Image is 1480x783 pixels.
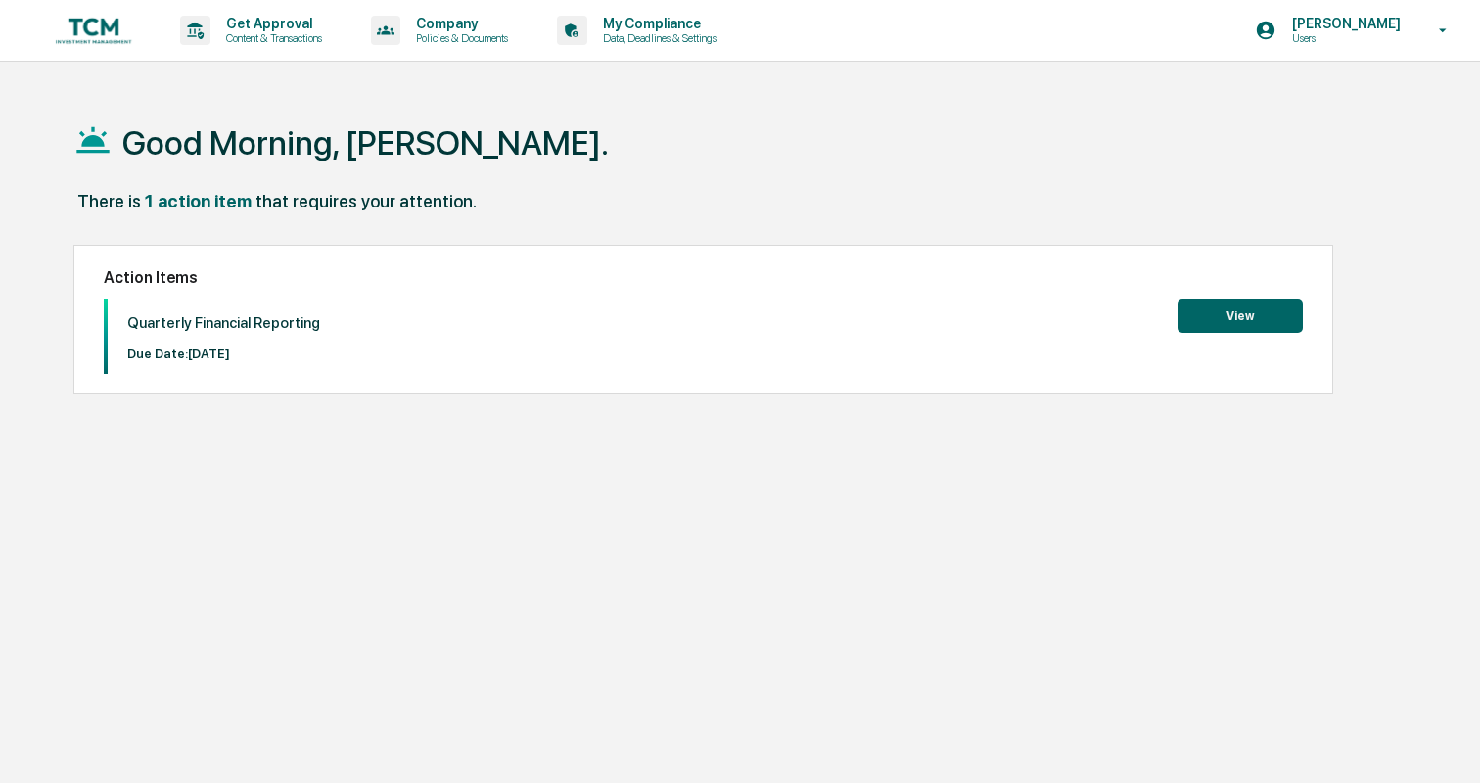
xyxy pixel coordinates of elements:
h1: Good Morning, [PERSON_NAME]. [122,123,609,162]
div: that requires your attention. [255,191,477,211]
a: View [1178,305,1303,324]
p: My Compliance [587,16,726,31]
p: Company [400,16,518,31]
div: 1 action item [145,191,252,211]
button: View [1178,299,1303,333]
p: [PERSON_NAME] [1276,16,1411,31]
p: Content & Transactions [210,31,332,45]
p: Policies & Documents [400,31,518,45]
h2: Action Items [104,268,1303,287]
div: There is [77,191,141,211]
p: Users [1276,31,1411,45]
img: logo [47,12,141,49]
p: Quarterly Financial Reporting [127,314,320,332]
p: Due Date: [DATE] [127,346,320,361]
p: Get Approval [210,16,332,31]
p: Data, Deadlines & Settings [587,31,726,45]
